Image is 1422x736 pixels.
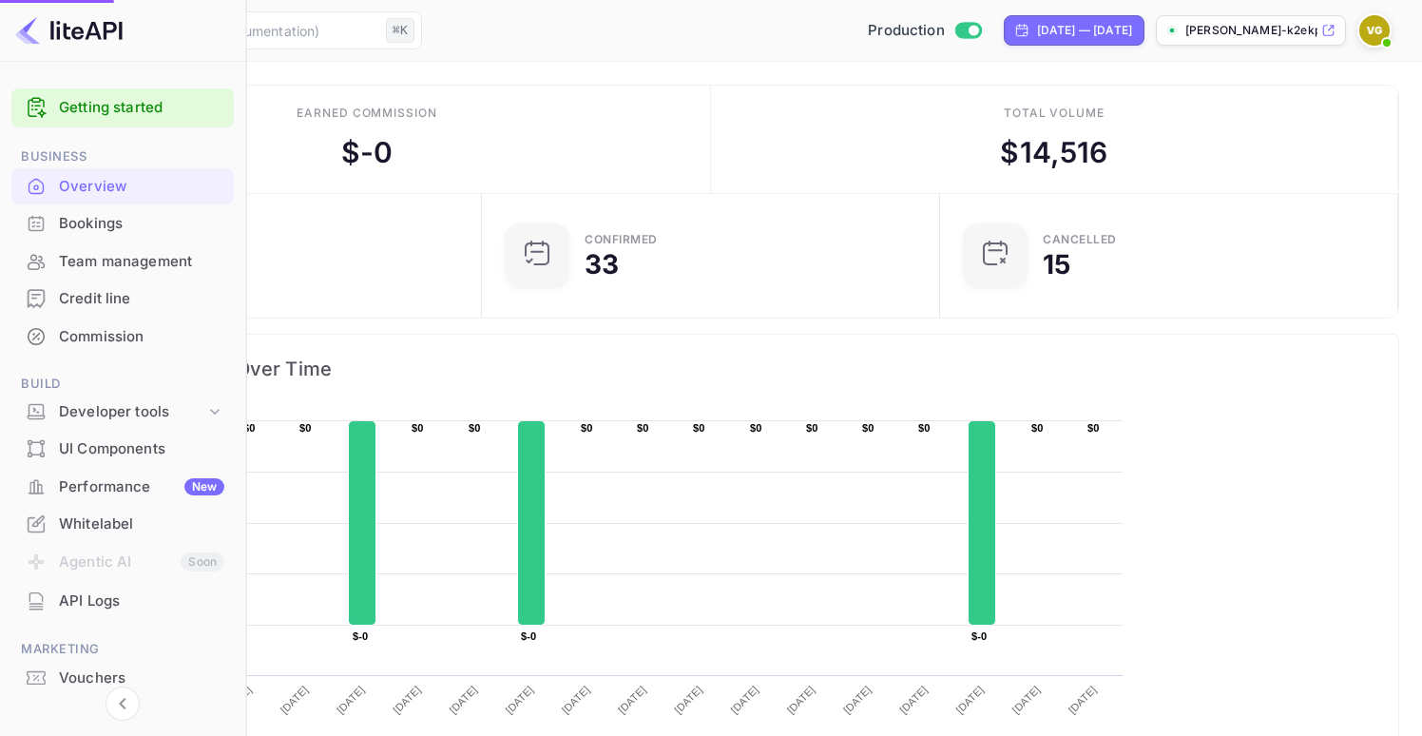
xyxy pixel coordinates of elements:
[11,374,234,395] span: Build
[11,205,234,241] a: Bookings
[391,684,423,716] text: [DATE]
[11,319,234,354] a: Commission
[1004,15,1144,46] div: Click to change the date range period
[1000,131,1107,174] div: $ 14,516
[412,422,424,434] text: $0
[11,396,234,429] div: Developer tools
[1043,251,1070,278] div: 15
[11,431,234,468] div: UI Components
[953,684,986,716] text: [DATE]
[353,630,368,642] text: $-0
[15,15,123,46] img: LiteAPI logo
[1087,422,1100,434] text: $0
[672,684,704,716] text: [DATE]
[11,431,234,466] a: UI Components
[11,506,234,541] a: Whitelabel
[11,168,234,203] a: Overview
[59,288,224,310] div: Credit line
[184,478,224,495] div: New
[279,684,311,716] text: [DATE]
[43,354,1379,384] span: Commission Growth Over Time
[59,251,224,273] div: Team management
[750,422,762,434] text: $0
[585,251,619,278] div: 33
[59,591,224,612] div: API Logs
[728,684,760,716] text: [DATE]
[469,422,481,434] text: $0
[1031,422,1044,434] text: $0
[59,97,224,119] a: Getting started
[11,660,234,697] div: Vouchers
[860,20,989,42] div: Switch to Sandbox mode
[11,583,234,618] a: API Logs
[106,687,140,721] button: Collapse navigation
[11,281,234,318] div: Credit line
[806,422,818,434] text: $0
[1010,684,1043,716] text: [DATE]
[59,326,224,348] div: Commission
[11,205,234,242] div: Bookings
[1043,234,1117,245] div: CANCELLED
[11,168,234,205] div: Overview
[59,476,224,498] div: Performance
[841,684,874,716] text: [DATE]
[11,506,234,543] div: Whitelabel
[971,630,987,642] text: $-0
[11,281,234,316] a: Credit line
[11,639,234,660] span: Marketing
[59,438,224,460] div: UI Components
[386,18,414,43] div: ⌘K
[11,243,234,281] div: Team management
[59,513,224,535] div: Whitelabel
[11,583,234,620] div: API Logs
[504,684,536,716] text: [DATE]
[693,422,705,434] text: $0
[11,243,234,279] a: Team management
[581,422,593,434] text: $0
[11,660,234,695] a: Vouchers
[868,20,945,42] span: Production
[1359,15,1390,46] img: VARUN GUPTA
[335,684,367,716] text: [DATE]
[341,131,393,174] div: $ -0
[59,176,224,198] div: Overview
[862,422,874,434] text: $0
[1066,684,1099,716] text: [DATE]
[918,422,931,434] text: $0
[585,234,658,245] div: Confirmed
[11,319,234,356] div: Commission
[616,684,648,716] text: [DATE]
[897,684,930,716] text: [DATE]
[243,422,256,434] text: $0
[297,105,437,122] div: Earned commission
[59,401,205,423] div: Developer tools
[785,684,817,716] text: [DATE]
[637,422,649,434] text: $0
[1004,105,1105,122] div: Total volume
[299,422,312,434] text: $0
[560,684,592,716] text: [DATE]
[11,88,234,127] div: Getting started
[521,630,536,642] text: $-0
[11,469,234,506] div: PerformanceNew
[59,213,224,235] div: Bookings
[447,684,479,716] text: [DATE]
[11,469,234,504] a: PerformanceNew
[59,668,224,689] div: Vouchers
[1037,22,1132,39] div: [DATE] — [DATE]
[11,146,234,167] span: Business
[1185,22,1317,39] p: [PERSON_NAME]-k2ekp.nuit...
